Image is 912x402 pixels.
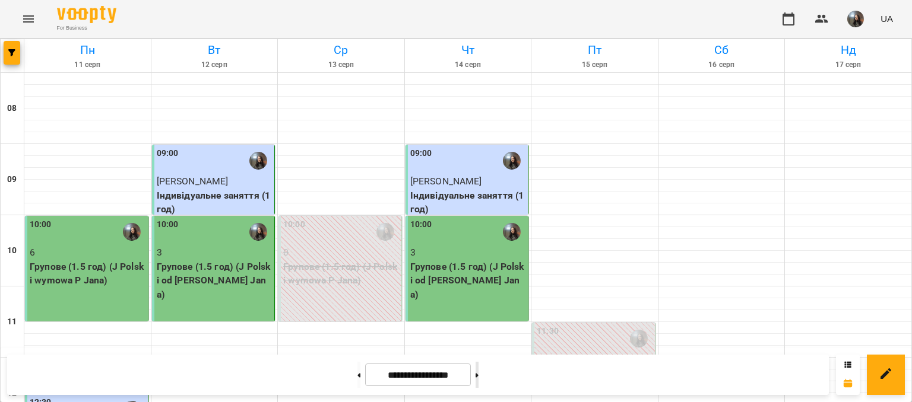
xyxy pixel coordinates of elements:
h6: 16 серп [660,59,783,71]
p: 6 [30,245,145,260]
label: 10:00 [157,218,179,231]
h6: Чт [407,41,530,59]
p: Групове (1.5 год) (J Polski od [PERSON_NAME] Jana) [410,260,526,302]
img: Бойцун Яна Вікторівна [503,152,521,170]
h6: Нд [787,41,910,59]
h6: Пт [533,41,656,59]
img: Бойцун Яна Вікторівна [630,330,648,347]
img: Бойцун Яна Вікторівна [123,223,141,241]
span: UA [881,12,893,25]
h6: Ср [280,41,403,59]
label: 10:00 [283,218,305,231]
p: Групове (1.5 год) (J Polski od [PERSON_NAME] Jana) [157,260,273,302]
label: 10:00 [30,218,52,231]
span: [PERSON_NAME] [410,176,482,187]
span: [PERSON_NAME] [157,176,229,187]
h6: 15 серп [533,59,656,71]
p: 0 [283,245,399,260]
h6: Пн [26,41,149,59]
p: Індивідуальне заняття (1 год) [410,189,526,216]
h6: 11 [7,315,17,328]
img: Voopty Logo [57,6,116,23]
h6: 12 серп [153,59,276,71]
p: Індивідуальне заняття (1 год) [157,189,273,216]
h6: 09 [7,173,17,186]
img: Бойцун Яна Вікторівна [249,223,267,241]
button: UA [876,8,898,30]
label: 11:30 [537,325,559,338]
label: 09:00 [157,147,179,160]
h6: Вт [153,41,276,59]
h6: 17 серп [787,59,910,71]
button: Menu [14,5,43,33]
p: 3 [410,245,526,260]
h6: 14 серп [407,59,530,71]
h6: Сб [660,41,783,59]
p: 3 [157,245,273,260]
img: Бойцун Яна Вікторівна [249,152,267,170]
label: 10:00 [410,218,432,231]
h6: 11 серп [26,59,149,71]
p: Групове (1.5 год) (J Polski wymowa P Jana) [283,260,399,288]
label: 09:00 [410,147,432,160]
img: Бойцун Яна Вікторівна [376,223,394,241]
img: 3223da47ea16ff58329dec54ac365d5d.JPG [847,11,864,27]
h6: 13 серп [280,59,403,71]
h6: 08 [7,102,17,115]
img: Бойцун Яна Вікторівна [503,223,521,241]
h6: 10 [7,244,17,257]
p: Групове (1.5 год) (J Polski wymowa P Jana) [30,260,145,288]
span: For Business [57,24,116,32]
